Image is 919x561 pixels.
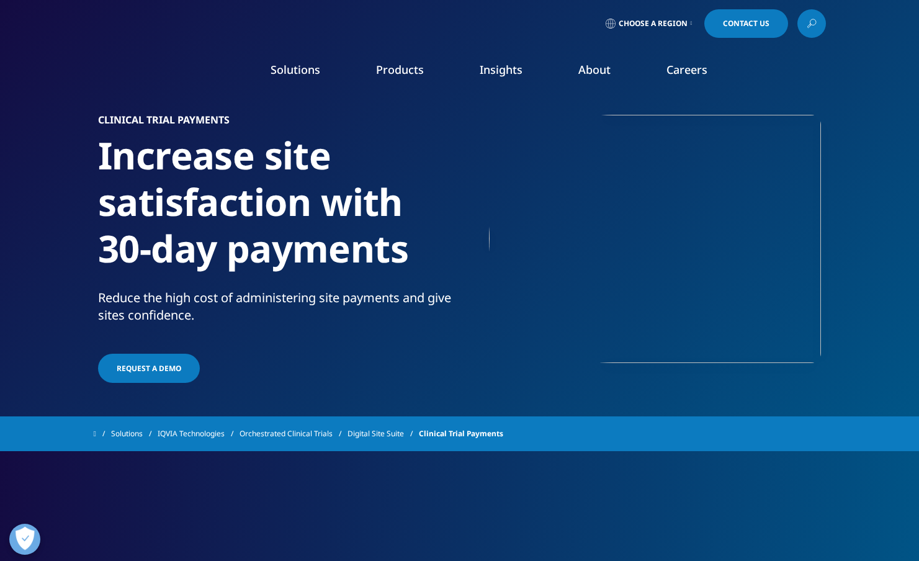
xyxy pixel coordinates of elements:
[347,423,419,445] a: Digital Site Suite
[578,62,611,77] a: About
[98,354,200,383] a: Request a Demo
[619,19,688,29] span: Choose a Region
[98,115,455,132] h6: Clinical Trial Payments
[666,62,707,77] a: Careers
[117,363,181,374] span: Request a Demo
[240,423,347,445] a: Orchestrated Clinical Trials
[704,9,788,38] a: Contact Us
[480,62,522,77] a: Insights
[376,62,424,77] a: Products
[419,423,503,445] span: Clinical Trial Payments
[271,62,320,77] a: Solutions
[489,115,821,363] img: 157_man-in-jacket-in-office.jpg
[158,423,240,445] a: IQVIA Technologies
[9,524,40,555] button: Open Preferences
[98,289,455,331] p: Reduce the high cost of administering site payments and give sites confidence.
[723,20,769,27] span: Contact Us
[198,43,826,102] nav: Primary
[98,132,455,289] h1: Increase site satisfaction with 30-day payments
[111,423,158,445] a: Solutions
